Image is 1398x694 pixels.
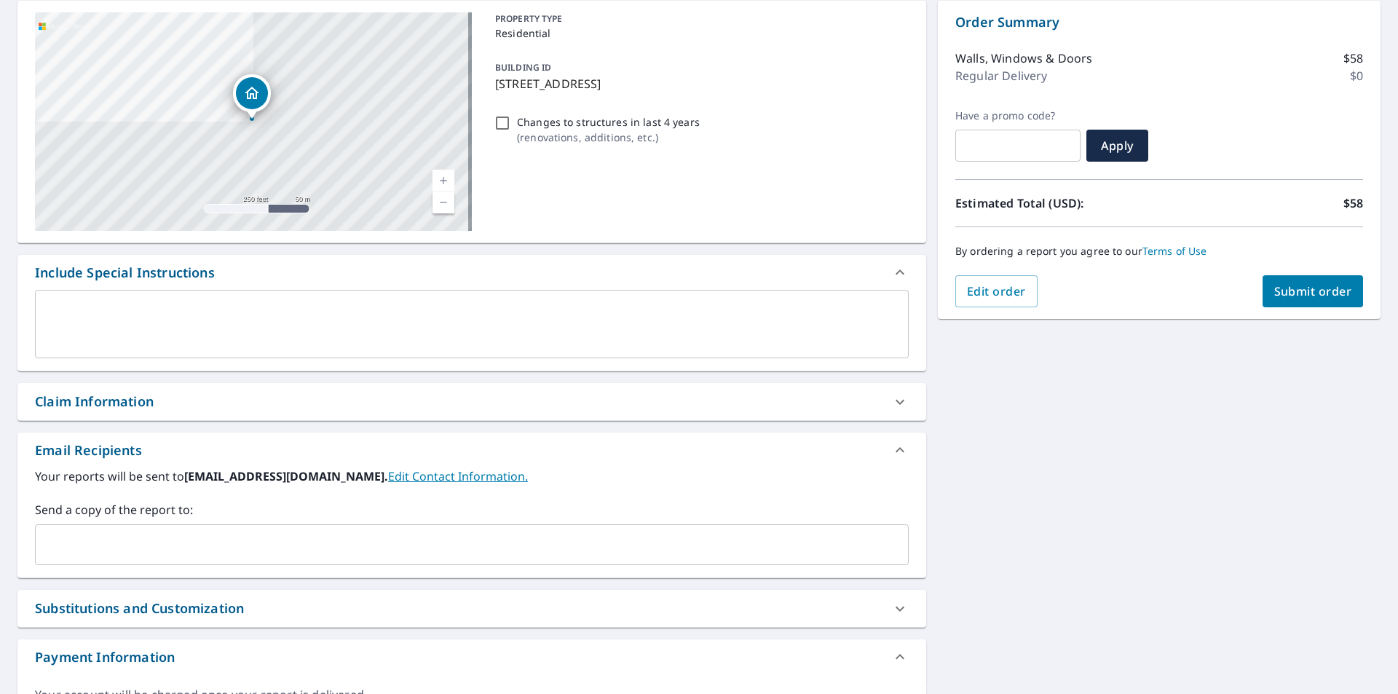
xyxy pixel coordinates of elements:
[517,114,700,130] p: Changes to structures in last 4 years
[1274,283,1352,299] span: Submit order
[517,130,700,145] p: ( renovations, additions, etc. )
[1086,130,1148,162] button: Apply
[955,109,1081,122] label: Have a promo code?
[233,74,271,119] div: Dropped pin, building 1, Residential property, 1224 Center St Racine, WI 53403
[35,599,244,618] div: Substitutions and Customization
[35,647,175,667] div: Payment Information
[955,50,1092,67] p: Walls, Windows & Doors
[955,275,1038,307] button: Edit order
[955,12,1363,32] p: Order Summary
[967,283,1026,299] span: Edit order
[35,392,154,411] div: Claim Information
[35,468,909,485] label: Your reports will be sent to
[955,67,1047,84] p: Regular Delivery
[1263,275,1364,307] button: Submit order
[1142,244,1207,258] a: Terms of Use
[955,194,1159,212] p: Estimated Total (USD):
[433,170,454,192] a: Current Level 17, Zoom In
[17,590,926,627] div: Substitutions and Customization
[35,441,142,460] div: Email Recipients
[495,12,903,25] p: PROPERTY TYPE
[1350,67,1363,84] p: $0
[1343,50,1363,67] p: $58
[35,501,909,518] label: Send a copy of the report to:
[388,468,528,484] a: EditContactInfo
[35,263,215,283] div: Include Special Instructions
[17,383,926,420] div: Claim Information
[955,245,1363,258] p: By ordering a report you agree to our
[17,433,926,468] div: Email Recipients
[1343,194,1363,212] p: $58
[184,468,388,484] b: [EMAIL_ADDRESS][DOMAIN_NAME].
[433,192,454,213] a: Current Level 17, Zoom Out
[495,61,551,74] p: BUILDING ID
[495,75,903,92] p: [STREET_ADDRESS]
[1098,138,1137,154] span: Apply
[17,255,926,290] div: Include Special Instructions
[17,639,926,674] div: Payment Information
[495,25,903,41] p: Residential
